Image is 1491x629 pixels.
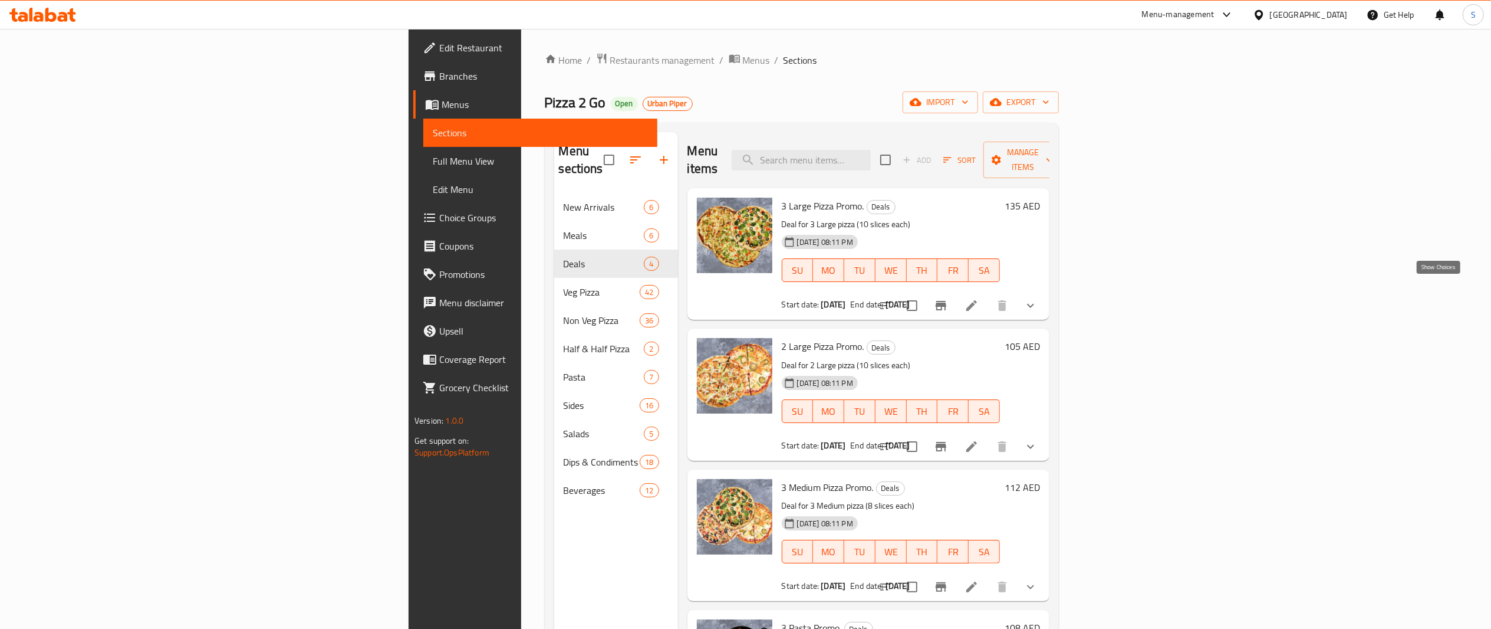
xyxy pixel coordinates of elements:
span: Meals [564,228,644,243]
img: 3 Large Pizza Promo. [697,198,772,273]
span: Sides [564,398,640,412]
div: items [640,398,659,412]
button: show more [1016,433,1045,461]
div: items [640,455,659,469]
span: 3 Large Pizza Promo. [782,197,864,215]
span: 12 [640,485,658,496]
span: MO [818,262,840,279]
a: Edit menu item [965,440,979,454]
span: Coupons [439,239,648,253]
span: Coverage Report [439,352,648,366]
button: sort-choices [871,433,900,461]
div: Deals [867,340,896,355]
a: Promotions [413,260,657,289]
button: MO [813,540,844,564]
span: S [1471,8,1476,21]
nav: Menu sections [554,188,678,509]
div: Pasta7 [554,363,678,391]
a: Edit Menu [423,175,657,204]
span: New Arrivals [564,200,644,214]
a: Branches [413,62,657,90]
span: [DATE] 08:11 PM [792,378,858,389]
div: Veg Pizza42 [554,278,678,306]
span: Sections [433,126,648,140]
span: MO [818,403,840,420]
div: Half & Half Pizza2 [554,335,678,363]
h6: 105 AED [1005,338,1040,355]
span: SA [973,403,995,420]
a: Coverage Report [413,345,657,374]
a: Grocery Checklist [413,374,657,402]
b: [DATE] [821,297,845,312]
a: Support.OpsPlatform [414,445,489,460]
span: Select all sections [597,148,621,172]
div: Meals6 [554,221,678,250]
span: [DATE] 08:11 PM [792,518,858,529]
p: Deal for 3 Large pizza (10 slices each) [782,217,1000,232]
button: TU [844,258,875,282]
a: Sections [423,119,657,147]
span: 1.0.0 [445,413,463,428]
button: import [903,91,978,113]
span: Sort sections [621,146,650,174]
nav: breadcrumb [545,53,1059,68]
div: items [644,370,659,384]
div: items [640,285,659,299]
button: Branch-specific-item [927,573,955,601]
button: WE [875,258,907,282]
b: [DATE] [821,578,845,594]
li: / [775,53,779,67]
span: TU [849,403,871,420]
span: End date: [850,297,883,312]
span: Get support on: [414,433,469,448]
button: show more [1016,291,1045,320]
span: Start date: [782,438,819,453]
li: / [720,53,724,67]
div: Salads [564,427,644,441]
div: Non Veg Pizza36 [554,306,678,335]
span: 2 Large Pizza Promo. [782,338,864,355]
button: FR [937,540,969,564]
span: 6 [644,202,658,213]
img: 3 Medium Pizza Promo. [697,479,772,555]
span: Deals [877,481,904,495]
button: show more [1016,573,1045,601]
div: items [644,200,659,214]
span: Sort [943,153,976,167]
p: Deal for 3 Medium pizza (8 slices each) [782,499,1000,513]
div: items [644,342,659,356]
span: SU [787,262,809,279]
span: Sort items [936,151,983,169]
span: TU [849,543,871,561]
button: WE [875,399,907,423]
span: Select section [873,148,898,172]
span: 5 [644,428,658,440]
button: Sort [940,151,979,169]
div: items [644,228,659,243]
button: FR [937,258,969,282]
button: SA [969,540,1000,564]
span: Choice Groups [439,211,648,225]
a: Upsell [413,317,657,345]
div: Menu-management [1142,8,1214,22]
button: MO [813,399,844,423]
button: sort-choices [871,291,900,320]
span: Manage items [993,145,1053,175]
div: Half & Half Pizza [564,342,644,356]
div: Deals4 [554,250,678,278]
svg: Show Choices [1023,580,1038,594]
span: Grocery Checklist [439,381,648,395]
button: SU [782,258,814,282]
span: 2 [644,343,658,355]
span: Start date: [782,578,819,594]
span: Menus [442,97,648,112]
a: Menus [729,53,770,68]
span: Sections [784,53,817,67]
a: Choice Groups [413,204,657,232]
div: Deals [876,481,905,496]
span: FR [942,403,964,420]
svg: Show Choices [1023,440,1038,454]
span: 3 Medium Pizza Promo. [782,479,874,496]
span: WE [880,403,902,420]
